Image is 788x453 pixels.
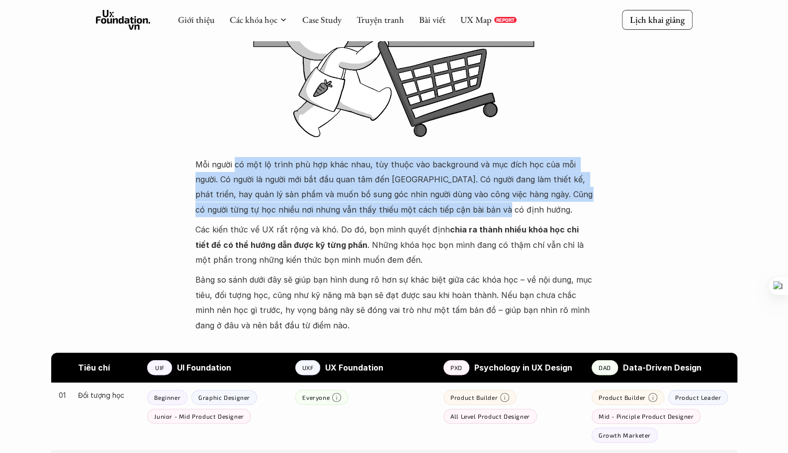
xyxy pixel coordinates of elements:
p: Product Builder [450,394,498,401]
p: Product Leader [675,394,721,401]
strong: Psychology in UX Design [474,363,572,373]
a: REPORT [494,17,517,23]
a: Giới thiệu [178,14,215,25]
strong: Tiêu chí [78,363,110,373]
p: Junior - Mid Product Designer [154,413,244,420]
p: PXD [450,364,462,371]
a: Case Study [302,14,342,25]
a: Bài viết [419,14,445,25]
p: UIF [155,364,165,371]
a: Các khóa học [230,14,277,25]
p: Đối tượng học [78,390,137,400]
p: REPORT [496,17,515,23]
p: Các kiến thức về UX rất rộng và khó. Do đó, bọn mình quyết định . Những khóa học bọn mình đang có... [195,222,593,267]
p: Growth Marketer [599,432,651,439]
strong: Data-Driven Design [623,363,701,373]
p: All Level Product Designer [450,413,530,420]
p: 01 [59,390,69,400]
p: DAD [599,364,611,371]
strong: UX Foundation [325,363,383,373]
strong: UI Foundation [177,363,231,373]
p: Everyone [302,394,330,401]
p: Beginner [154,394,180,401]
a: UX Map [460,14,492,25]
p: Mỗi người có một lộ trình phù hợp khác nhau, tùy thuộc vào background và mục đích học của mỗi ngư... [195,157,593,218]
a: Lịch khai giảng [622,10,693,29]
p: Graphic Designer [198,394,250,401]
p: Mid - Pinciple Product Designer [599,413,694,420]
a: Truyện tranh [356,14,404,25]
p: Product Builder [599,394,646,401]
p: UXF [302,364,314,371]
strong: chia ra thành nhiều khóa học chi tiết để có thể hướng dẫn được kỹ từng phần [195,225,581,249]
p: Bảng so sánh dưới đây sẽ giúp bạn hình dung rõ hơn sự khác biệt giữa các khóa học – về nội dung, ... [195,272,593,333]
p: Lịch khai giảng [630,14,685,25]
